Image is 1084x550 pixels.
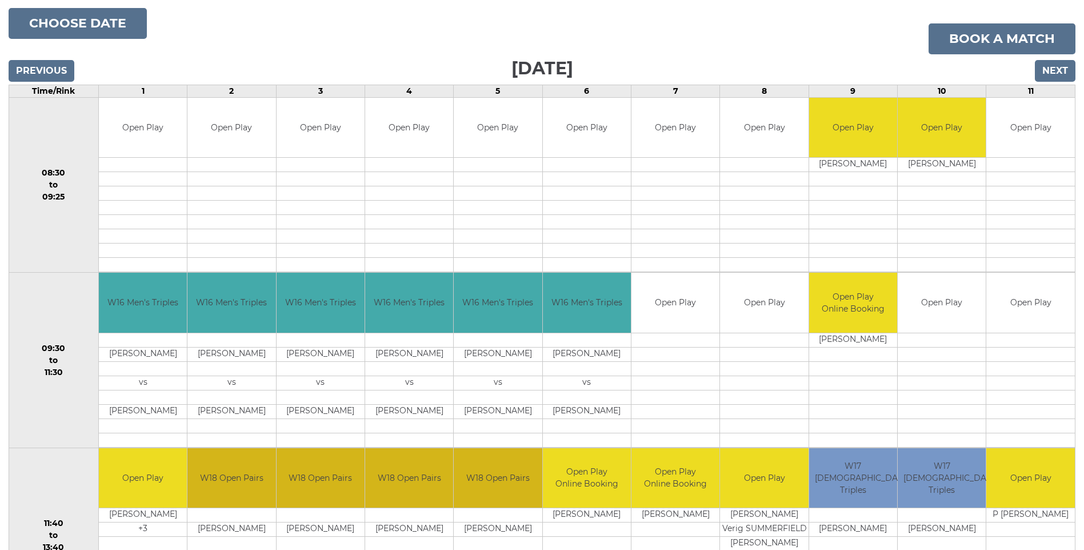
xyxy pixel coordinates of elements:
[543,347,631,361] td: [PERSON_NAME]
[99,98,187,158] td: Open Play
[454,85,542,97] td: 5
[454,273,542,333] td: W16 Men's Triples
[809,98,897,158] td: Open Play
[542,85,631,97] td: 6
[720,523,808,537] td: Verig SUMMERFIELD
[720,273,808,333] td: Open Play
[277,347,365,361] td: [PERSON_NAME]
[187,523,275,537] td: [PERSON_NAME]
[9,60,74,82] input: Previous
[9,85,99,97] td: Time/Rink
[365,404,453,419] td: [PERSON_NAME]
[809,85,897,97] td: 9
[187,85,276,97] td: 2
[99,376,187,390] td: vs
[99,404,187,419] td: [PERSON_NAME]
[898,523,986,537] td: [PERSON_NAME]
[365,347,453,361] td: [PERSON_NAME]
[631,448,719,508] td: Open Play Online Booking
[720,98,808,158] td: Open Play
[986,273,1075,333] td: Open Play
[454,98,542,158] td: Open Play
[99,273,187,333] td: W16 Men's Triples
[99,523,187,537] td: +3
[365,523,453,537] td: [PERSON_NAME]
[543,448,631,508] td: Open Play Online Booking
[454,448,542,508] td: W18 Open Pairs
[454,523,542,537] td: [PERSON_NAME]
[277,523,365,537] td: [PERSON_NAME]
[631,273,719,333] td: Open Play
[543,273,631,333] td: W16 Men's Triples
[187,347,275,361] td: [PERSON_NAME]
[720,508,808,523] td: [PERSON_NAME]
[898,448,986,508] td: W17 [DEMOGRAPHIC_DATA] Triples
[631,98,719,158] td: Open Play
[631,508,719,523] td: [PERSON_NAME]
[986,448,1075,508] td: Open Play
[99,347,187,361] td: [PERSON_NAME]
[9,8,147,39] button: Choose date
[809,523,897,537] td: [PERSON_NAME]
[1035,60,1075,82] input: Next
[543,376,631,390] td: vs
[9,273,99,448] td: 09:30 to 11:30
[929,23,1075,54] a: Book a match
[277,404,365,419] td: [PERSON_NAME]
[720,448,808,508] td: Open Play
[454,376,542,390] td: vs
[98,85,187,97] td: 1
[277,448,365,508] td: W18 Open Pairs
[720,85,809,97] td: 8
[454,404,542,419] td: [PERSON_NAME]
[277,98,365,158] td: Open Play
[277,376,365,390] td: vs
[365,376,453,390] td: vs
[365,273,453,333] td: W16 Men's Triples
[986,98,1075,158] td: Open Play
[454,347,542,361] td: [PERSON_NAME]
[543,404,631,419] td: [PERSON_NAME]
[365,448,453,508] td: W18 Open Pairs
[809,273,897,333] td: Open Play Online Booking
[543,98,631,158] td: Open Play
[365,85,453,97] td: 4
[187,273,275,333] td: W16 Men's Triples
[986,85,1075,97] td: 11
[898,98,986,158] td: Open Play
[276,85,365,97] td: 3
[99,508,187,523] td: [PERSON_NAME]
[9,97,99,273] td: 08:30 to 09:25
[898,158,986,172] td: [PERSON_NAME]
[187,98,275,158] td: Open Play
[99,448,187,508] td: Open Play
[898,85,986,97] td: 10
[543,508,631,523] td: [PERSON_NAME]
[365,98,453,158] td: Open Play
[809,333,897,347] td: [PERSON_NAME]
[898,273,986,333] td: Open Play
[809,158,897,172] td: [PERSON_NAME]
[631,85,720,97] td: 7
[187,448,275,508] td: W18 Open Pairs
[277,273,365,333] td: W16 Men's Triples
[187,404,275,419] td: [PERSON_NAME]
[187,376,275,390] td: vs
[809,448,897,508] td: W17 [DEMOGRAPHIC_DATA] Triples
[986,508,1075,523] td: P [PERSON_NAME]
